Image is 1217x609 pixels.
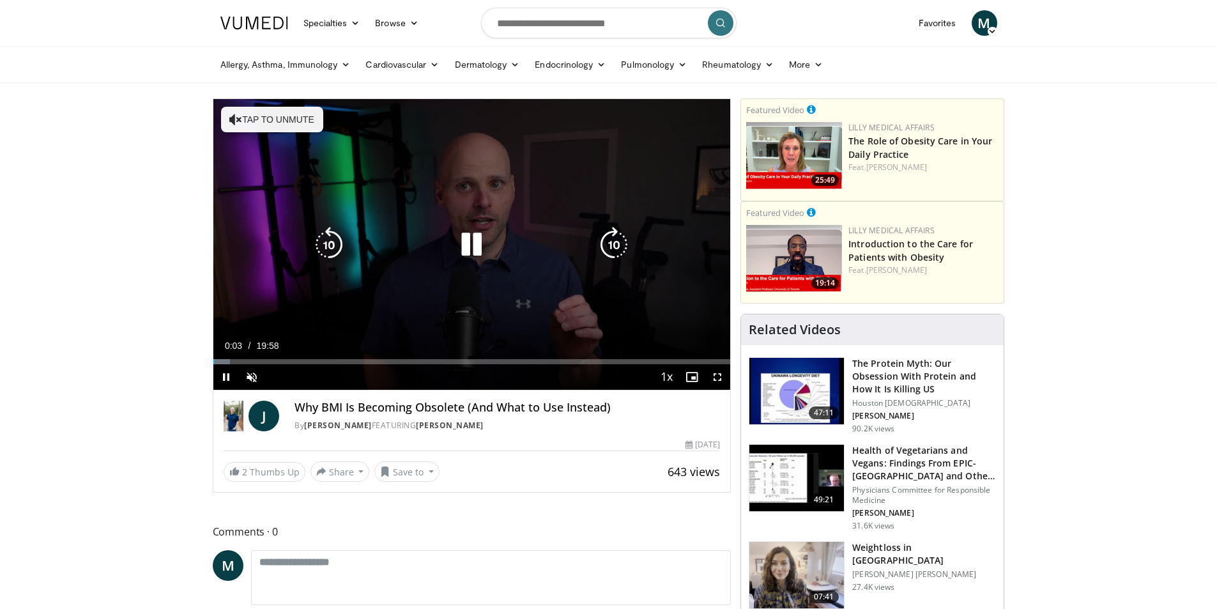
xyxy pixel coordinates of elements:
[296,10,368,36] a: Specialties
[746,122,842,189] img: e1208b6b-349f-4914-9dd7-f97803bdbf1d.png.150x105_q85_crop-smart_upscale.png
[852,411,996,421] p: [PERSON_NAME]
[852,569,996,580] p: [PERSON_NAME] [PERSON_NAME]
[213,523,731,540] span: Comments 0
[852,582,894,592] p: 27.4K views
[852,541,996,567] h3: Weightloss in [GEOGRAPHIC_DATA]
[852,485,996,505] p: Physicians Committee for Responsible Medicine
[852,508,996,518] p: [PERSON_NAME]
[367,10,426,36] a: Browse
[746,225,842,292] a: 19:14
[848,238,973,263] a: Introduction to the Care for Patients with Obesity
[809,406,839,419] span: 47:11
[848,225,935,236] a: Lilly Medical Affairs
[749,444,996,531] a: 49:21 Health of Vegetarians and Vegans: Findings From EPIC-[GEOGRAPHIC_DATA] and Othe… Physicians...
[811,174,839,186] span: 25:49
[848,265,999,276] div: Feat.
[295,401,720,415] h4: Why BMI Is Becoming Obsolete (And What to Use Instead)
[852,424,894,434] p: 90.2K views
[242,466,247,478] span: 2
[225,341,242,351] span: 0:03
[213,364,239,390] button: Pause
[416,420,484,431] a: [PERSON_NAME]
[852,398,996,408] p: Houston [DEMOGRAPHIC_DATA]
[374,461,440,482] button: Save to
[220,17,288,29] img: VuMedi Logo
[781,52,830,77] a: More
[749,322,841,337] h4: Related Videos
[852,521,894,531] p: 31.6K views
[848,122,935,133] a: Lilly Medical Affairs
[811,277,839,289] span: 19:14
[809,590,839,603] span: 07:41
[239,364,264,390] button: Unmute
[848,135,992,160] a: The Role of Obesity Care in Your Daily Practice
[746,225,842,292] img: acc2e291-ced4-4dd5-b17b-d06994da28f3.png.150x105_q85_crop-smart_upscale.png
[304,420,372,431] a: [PERSON_NAME]
[749,357,996,434] a: 47:11 The Protein Myth: Our Obsession With Protein and How It Is Killing US Houston [DEMOGRAPHIC_...
[668,464,720,479] span: 643 views
[213,550,243,581] a: M
[866,162,927,173] a: [PERSON_NAME]
[654,364,679,390] button: Playback Rate
[295,420,720,431] div: By FEATURING
[749,542,844,608] img: 9983fed1-7565-45be-8934-aef1103ce6e2.150x105_q85_crop-smart_upscale.jpg
[213,99,731,390] video-js: Video Player
[746,122,842,189] a: 25:49
[911,10,964,36] a: Favorites
[852,357,996,396] h3: The Protein Myth: Our Obsession With Protein and How It Is Killing US
[685,439,720,451] div: [DATE]
[809,493,839,506] span: 49:21
[310,461,370,482] button: Share
[746,207,804,219] small: Featured Video
[848,162,999,173] div: Feat.
[866,265,927,275] a: [PERSON_NAME]
[613,52,694,77] a: Pulmonology
[705,364,730,390] button: Fullscreen
[749,358,844,424] img: b7b8b05e-5021-418b-a89a-60a270e7cf82.150x105_q85_crop-smart_upscale.jpg
[213,52,358,77] a: Allergy, Asthma, Immunology
[527,52,613,77] a: Endocrinology
[224,462,305,482] a: 2 Thumbs Up
[972,10,997,36] a: M
[694,52,781,77] a: Rheumatology
[358,52,447,77] a: Cardiovascular
[221,107,323,132] button: Tap to unmute
[749,541,996,609] a: 07:41 Weightloss in [GEOGRAPHIC_DATA] [PERSON_NAME] [PERSON_NAME] 27.4K views
[852,444,996,482] h3: Health of Vegetarians and Vegans: Findings From EPIC-[GEOGRAPHIC_DATA] and Othe…
[257,341,279,351] span: 19:58
[213,359,731,364] div: Progress Bar
[746,104,804,116] small: Featured Video
[481,8,737,38] input: Search topics, interventions
[224,401,244,431] img: Dr. Jordan Rennicke
[749,445,844,511] img: 606f2b51-b844-428b-aa21-8c0c72d5a896.150x105_q85_crop-smart_upscale.jpg
[447,52,528,77] a: Dermatology
[249,401,279,431] a: J
[249,341,251,351] span: /
[679,364,705,390] button: Enable picture-in-picture mode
